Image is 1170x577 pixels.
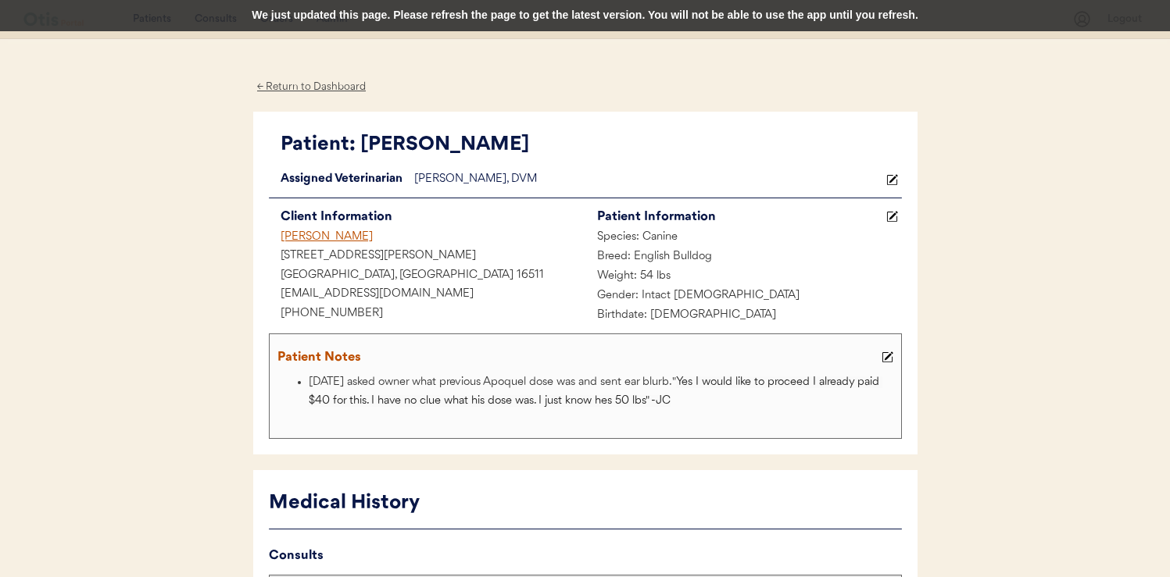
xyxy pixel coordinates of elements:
[585,248,902,267] div: Breed: English Bulldog
[585,267,902,287] div: Weight: 54 lbs
[269,170,414,190] div: Assigned Veterinarian
[585,228,902,248] div: Species: Canine
[269,228,585,248] div: [PERSON_NAME]
[269,285,585,305] div: [EMAIL_ADDRESS][DOMAIN_NAME]
[281,130,902,160] div: Patient: [PERSON_NAME]
[269,305,585,324] div: [PHONE_NUMBER]
[281,206,585,228] div: Client Information
[269,266,585,286] div: [GEOGRAPHIC_DATA], [GEOGRAPHIC_DATA] 16511
[269,489,902,518] div: Medical History
[585,287,902,306] div: Gender: Intact [DEMOGRAPHIC_DATA]
[597,206,882,228] div: Patient Information
[269,545,902,567] div: Consults
[277,347,878,369] div: Patient Notes
[269,247,585,266] div: [STREET_ADDRESS][PERSON_NAME]
[585,306,902,326] div: Birthdate: [DEMOGRAPHIC_DATA]
[253,78,370,96] div: ← Return to Dashboard
[309,373,897,411] li: [DATE] asked owner what previous Apoquel dose was and sent ear blurb. "
[414,170,882,190] div: [PERSON_NAME], DVM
